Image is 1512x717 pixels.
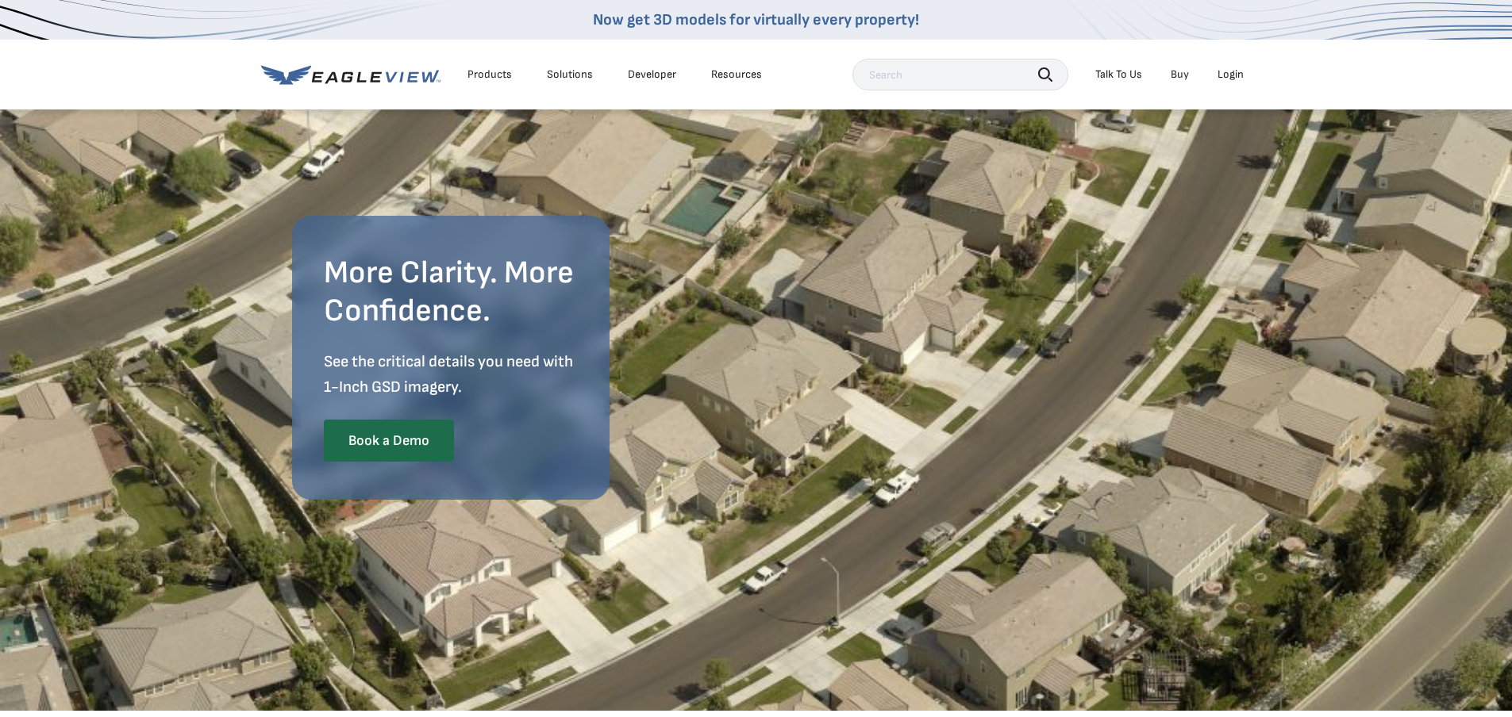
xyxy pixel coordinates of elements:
div: Login [1218,67,1244,82]
div: Talk To Us [1095,67,1142,82]
a: Developer [628,67,676,82]
div: Resources [711,67,762,82]
p: See the critical details you need with 1-Inch GSD imagery. [324,349,578,400]
a: Book a Demo [324,420,454,462]
div: Solutions [547,67,593,82]
h2: More Clarity. More Confidence. [324,254,578,330]
a: Buy [1171,67,1189,82]
div: Products [467,67,512,82]
a: Now get 3D models for virtually every property! [593,10,919,29]
input: Search [852,59,1068,90]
